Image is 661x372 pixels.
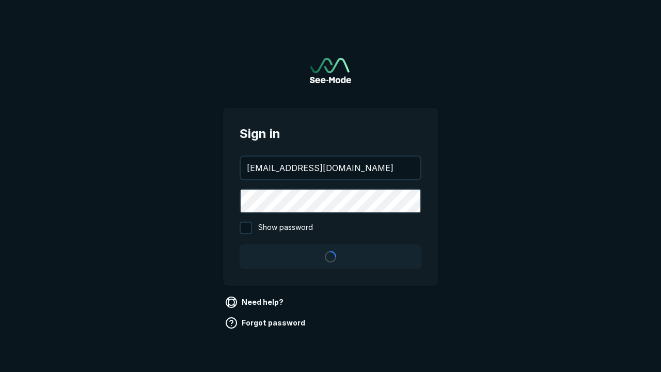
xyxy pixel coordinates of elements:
a: Need help? [223,294,288,311]
a: Go to sign in [310,58,351,83]
span: Sign in [240,125,421,143]
img: See-Mode Logo [310,58,351,83]
span: Show password [258,222,313,234]
input: your@email.com [241,157,420,179]
a: Forgot password [223,315,309,331]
